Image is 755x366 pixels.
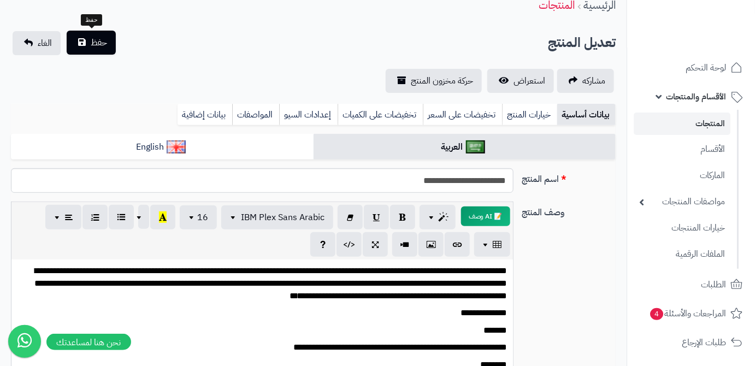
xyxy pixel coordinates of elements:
a: الملفات الرقمية [634,243,730,266]
a: حركة مخزون المنتج [386,69,482,93]
a: استعراض [487,69,554,93]
a: خيارات المنتج [502,104,557,126]
span: مشاركه [582,74,605,87]
label: وصف المنتج [518,202,620,219]
span: طلبات الإرجاع [682,335,726,350]
a: المراجعات والأسئلة4 [634,300,748,327]
a: English [11,134,314,161]
span: 16 [197,211,208,224]
a: الغاء [13,31,61,55]
span: IBM Plex Sans Arabic [241,211,325,224]
span: الغاء [38,37,52,50]
button: 📝 AI وصف [461,206,510,226]
span: لوحة التحكم [686,60,726,75]
a: المنتجات [634,113,730,135]
a: العربية [314,134,616,161]
a: لوحة التحكم [634,55,748,81]
button: IBM Plex Sans Arabic [221,205,333,229]
img: logo-2.png [681,8,745,31]
span: حركة مخزون المنتج [411,74,473,87]
a: الأقسام [634,138,730,161]
a: المواصفات [232,104,279,126]
h2: تعديل المنتج [548,32,616,54]
span: الطلبات [701,277,726,292]
span: الأقسام والمنتجات [666,89,726,104]
a: تخفيضات على الكميات [338,104,423,126]
a: خيارات المنتجات [634,216,730,240]
a: مواصفات المنتجات [634,190,730,214]
a: مشاركه [557,69,614,93]
a: الماركات [634,164,730,187]
button: حفظ [67,31,116,55]
div: حفظ [81,14,102,26]
label: اسم المنتج [518,168,620,186]
a: إعدادات السيو [279,104,338,126]
a: بيانات إضافية [178,104,232,126]
img: English [167,140,186,154]
img: العربية [466,140,485,154]
span: حفظ [91,36,107,49]
button: 16 [180,205,217,229]
span: المراجعات والأسئلة [649,306,726,321]
a: تخفيضات على السعر [423,104,502,126]
a: طلبات الإرجاع [634,329,748,356]
span: استعراض [514,74,545,87]
a: بيانات أساسية [557,104,616,126]
a: الطلبات [634,271,748,298]
span: 4 [650,308,664,321]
